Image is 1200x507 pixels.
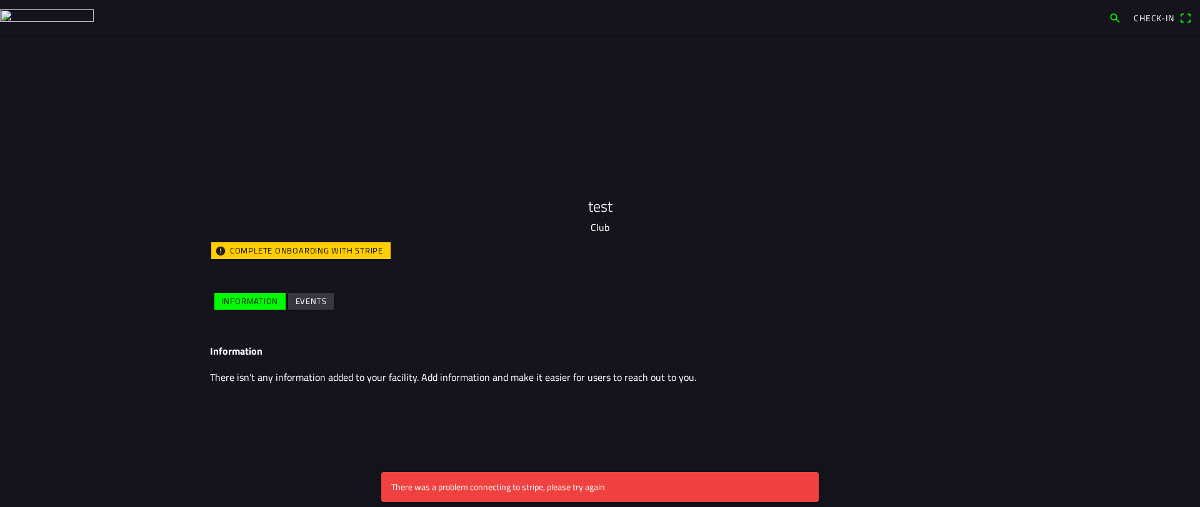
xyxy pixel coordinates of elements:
p: Club [210,220,990,235]
a: search [1102,7,1127,28]
h3: Information [210,345,990,357]
ion-button: Events [288,293,334,310]
ion-button: Information [214,293,286,310]
h1: test [210,197,990,215]
span: Check-in [1134,11,1174,24]
p: There isn’t any information added to your facility. Add information and make it easier for users ... [210,370,990,385]
a: Check-inqr scanner [1127,7,1197,28]
ion-button: Complete onboarding with Stripe [211,242,391,259]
